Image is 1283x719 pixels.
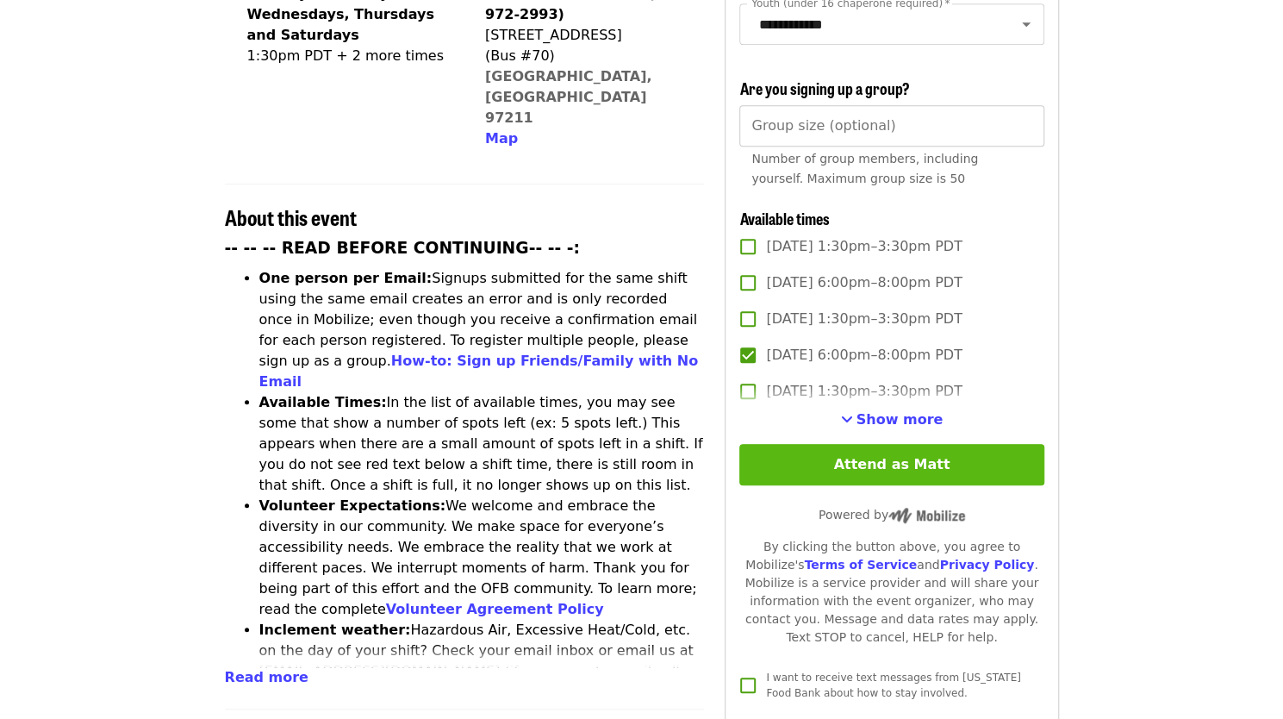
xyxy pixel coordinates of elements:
[856,411,944,428] span: Show more
[259,270,433,286] strong: One person per Email:
[819,508,965,522] span: Powered by
[225,667,308,688] button: Read more
[766,272,962,293] span: [DATE] 6:00pm–8:00pm PDT
[259,268,705,392] li: Signups submitted for the same shift using the same email creates an error and is only recorded o...
[739,77,909,99] span: Are you signing up a group?
[485,25,690,46] div: [STREET_ADDRESS]
[225,669,308,685] span: Read more
[259,394,387,410] strong: Available Times:
[259,622,411,638] strong: Inclement weather:
[766,309,962,329] span: [DATE] 1:30pm–3:30pm PDT
[485,46,690,66] div: (Bus #70)
[386,601,604,617] a: Volunteer Agreement Policy
[485,128,518,149] button: Map
[888,508,965,523] img: Powered by Mobilize
[739,105,1043,147] input: [object Object]
[766,345,962,366] span: [DATE] 6:00pm–8:00pm PDT
[1014,12,1038,36] button: Open
[841,410,944,430] button: See more timeslots
[766,381,962,402] span: [DATE] 1:30pm–3:30pm PDT
[225,202,357,232] span: About this event
[804,558,917,572] a: Terms of Service
[259,497,446,514] strong: Volunteer Expectations:
[485,130,518,147] span: Map
[739,207,829,229] span: Available times
[485,68,652,126] a: [GEOGRAPHIC_DATA], [GEOGRAPHIC_DATA] 97211
[739,444,1043,485] button: Attend as Matt
[259,392,705,496] li: In the list of available times, you may see some that show a number of spots left (ex: 5 spots le...
[766,236,962,257] span: [DATE] 1:30pm–3:30pm PDT
[739,538,1043,647] div: By clicking the button above, you agree to Mobilize's and . Mobilize is a service provider and wi...
[939,558,1034,572] a: Privacy Policy
[259,496,705,620] li: We welcome and embrace the diversity in our community. We make space for everyone’s accessibility...
[247,46,451,66] div: 1:30pm PDT + 2 more times
[225,239,580,257] strong: -- -- -- READ BEFORE CONTINUING-- -- -:
[751,152,978,185] span: Number of group members, including yourself. Maximum group size is 50
[766,672,1020,699] span: I want to receive text messages from [US_STATE] Food Bank about how to stay involved.
[259,353,699,390] a: How-to: Sign up Friends/Family with No Email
